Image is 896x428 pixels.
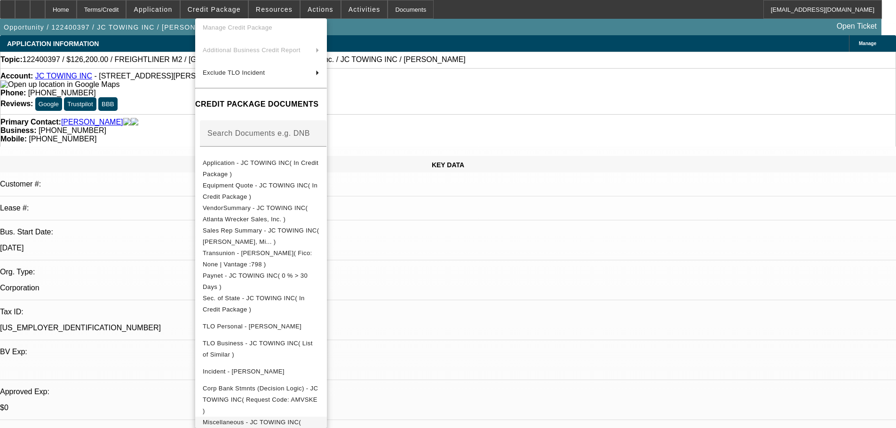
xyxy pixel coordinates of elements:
[207,129,310,137] mat-label: Search Documents e.g. DNB
[195,157,327,180] button: Application - JC TOWING INC( In Credit Package )
[195,202,327,225] button: VendorSummary - JC TOWING INC( Atlanta Wrecker Sales, Inc. )
[203,272,308,290] span: Paynet - JC TOWING INC( 0 % > 30 Days )
[203,182,317,200] span: Equipment Quote - JC TOWING INC( In Credit Package )
[203,340,313,358] span: TLO Business - JC TOWING INC( List of Similar )
[203,295,305,313] span: Sec. of State - JC TOWING INC( In Credit Package )
[203,385,318,414] span: Corp Bank Stmnts (Decision Logic) - JC TOWING INC( Request Code: AMVSKE )
[203,69,265,76] span: Exclude TLO Incident
[195,383,327,417] button: Corp Bank Stmnts (Decision Logic) - JC TOWING INC( Request Code: AMVSKE )
[203,159,318,178] span: Application - JC TOWING INC( In Credit Package )
[195,225,327,248] button: Sales Rep Summary - JC TOWING INC( Culligan, Mi... )
[195,248,327,270] button: Transunion - Coker, James( Fico: None | Vantage :798 )
[203,227,319,245] span: Sales Rep Summary - JC TOWING INC( [PERSON_NAME], Mi... )
[195,99,327,110] h4: CREDIT PACKAGE DOCUMENTS
[203,249,312,268] span: Transunion - [PERSON_NAME]( Fico: None | Vantage :798 )
[195,338,327,360] button: TLO Business - JC TOWING INC( List of Similar )
[195,360,327,383] button: Incident - Coker, James
[195,293,327,315] button: Sec. of State - JC TOWING INC( In Credit Package )
[203,204,308,223] span: VendorSummary - JC TOWING INC( Atlanta Wrecker Sales, Inc. )
[195,315,327,338] button: TLO Personal - Coker, James
[203,368,285,375] span: Incident - [PERSON_NAME]
[195,270,327,293] button: Paynet - JC TOWING INC( 0 % > 30 Days )
[195,180,327,202] button: Equipment Quote - JC TOWING INC( In Credit Package )
[203,323,301,330] span: TLO Personal - [PERSON_NAME]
